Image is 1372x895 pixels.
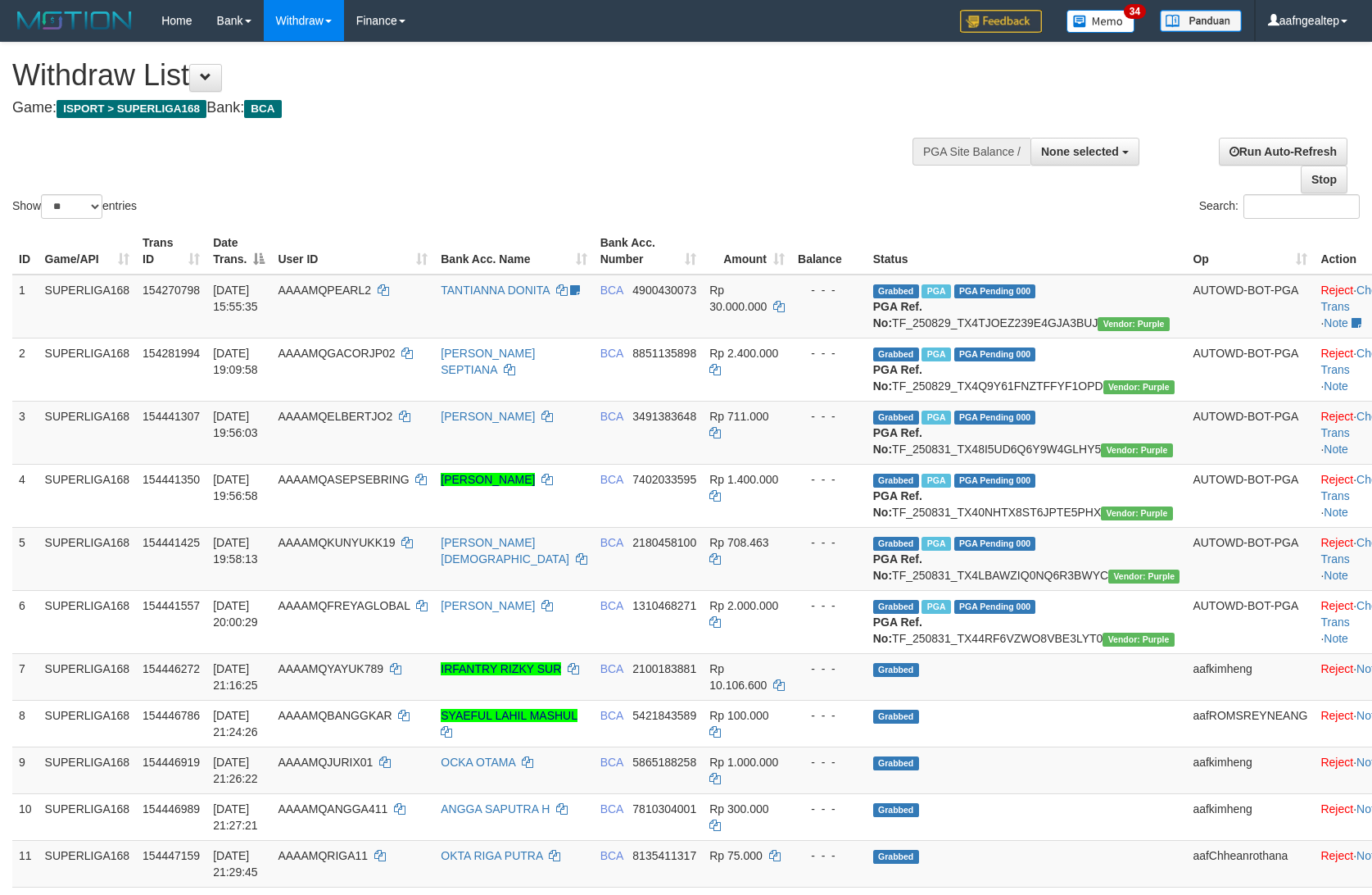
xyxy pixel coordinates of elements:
[143,410,200,423] span: 154441307
[867,527,1187,590] td: TF_250831_TX4LBAWZIQ0NQ6R3BWYC
[12,59,899,92] h1: Withdraw List
[278,284,371,297] span: AAAAMQPEARL2
[873,363,922,393] b: PGA Ref. No:
[703,228,791,275] th: Amount: activate to sort column ascending
[632,662,696,675] span: Copy 2100183881 to clipboard
[278,599,410,612] span: AAAAMQFREYAGLOBAL
[441,536,569,566] a: [PERSON_NAME][DEMOGRAPHIC_DATA]
[1186,275,1314,338] td: AUTOWD-BOT-PGA
[709,709,768,722] span: Rp 100.000
[867,590,1187,653] td: TF_250831_TX44RF6VZWO8VBE3LYT0
[12,194,137,219] label: Show entries
[600,347,623,360] span: BCA
[873,426,922,456] b: PGA Ref. No:
[594,228,704,275] th: Bank Acc. Number: activate to sort column ascending
[1199,194,1360,219] label: Search:
[38,401,137,464] td: SUPERLIGA168
[41,194,102,219] select: Showentries
[143,473,200,486] span: 154441350
[213,802,258,832] span: [DATE] 21:27:21
[954,284,1036,298] span: PGA Pending
[1324,569,1348,582] a: Note
[1186,700,1314,747] td: aafROMSREYNEANG
[143,662,200,675] span: 154446272
[1030,138,1139,166] button: None selected
[1324,506,1348,519] a: Note
[278,473,409,486] span: AAAAMQASEPSEBRING
[1101,443,1172,457] span: Vendor URL: https://trx4.1velocity.biz
[1320,756,1353,769] a: Reject
[213,756,258,785] span: [DATE] 21:26:22
[600,662,623,675] span: BCA
[136,228,206,275] th: Trans ID: activate to sort column ascending
[798,661,860,677] div: - - -
[632,599,696,612] span: Copy 1310468271 to clipboard
[441,599,535,612] a: [PERSON_NAME]
[12,653,38,700] td: 7
[206,228,271,275] th: Date Trans.: activate to sort column descending
[1320,284,1353,297] a: Reject
[38,527,137,590] td: SUPERLIGA168
[873,489,922,519] b: PGA Ref. No:
[632,473,696,486] span: Copy 7402033595 to clipboard
[709,473,778,486] span: Rp 1.400.000
[38,590,137,653] td: SUPERLIGA168
[791,228,867,275] th: Balance
[1041,145,1119,158] span: None selected
[1101,507,1172,520] span: Vendor URL: https://trx4.1velocity.biz
[143,284,200,297] span: 154270798
[632,756,696,769] span: Copy 5865188258 to clipboard
[873,348,919,361] span: Grabbed
[143,536,200,549] span: 154441425
[12,228,38,275] th: ID
[709,536,768,549] span: Rp 708.463
[798,282,860,298] div: - - -
[38,793,137,840] td: SUPERLIGA168
[873,616,922,645] b: PGA Ref. No:
[434,228,593,275] th: Bank Acc. Name: activate to sort column ascending
[600,709,623,722] span: BCA
[143,802,200,815] span: 154446989
[1186,653,1314,700] td: aafkimheng
[213,709,258,738] span: [DATE] 21:24:26
[798,534,860,551] div: - - -
[278,662,383,675] span: AAAAMQYAYUK789
[632,709,696,722] span: Copy 5421843589 to clipboard
[798,345,860,361] div: - - -
[600,410,623,423] span: BCA
[867,275,1187,338] td: TF_250829_TX4TJOEZ239E4GJA3BUJ
[1186,401,1314,464] td: AUTOWD-BOT-PGA
[12,275,38,338] td: 1
[954,600,1036,614] span: PGA Pending
[143,709,200,722] span: 154446786
[1320,849,1353,862] a: Reject
[1320,709,1353,722] a: Reject
[709,284,767,313] span: Rp 30.000.000
[1320,802,1353,815] a: Reject
[12,527,38,590] td: 5
[873,756,919,770] span: Grabbed
[278,709,392,722] span: AAAAMQBANGGKAR
[873,300,922,329] b: PGA Ref. No:
[709,347,778,360] span: Rp 2.400.000
[1186,527,1314,590] td: AUTOWD-BOT-PGA
[798,707,860,724] div: - - -
[441,709,577,722] a: SYAEFUL LAHIL MASHUL
[278,347,395,360] span: AAAAMQGACORJP02
[1243,194,1360,219] input: Search:
[867,401,1187,464] td: TF_250831_TX48I5UD6Q6Y9W4GLHY5
[1324,443,1348,456] a: Note
[1186,338,1314,401] td: AUTOWD-BOT-PGA
[213,347,258,376] span: [DATE] 19:09:58
[38,338,137,401] td: SUPERLIGA168
[12,793,38,840] td: 10
[1124,4,1146,19] span: 34
[632,347,696,360] span: Copy 8851135898 to clipboard
[873,284,919,298] span: Grabbed
[213,599,258,629] span: [DATE] 20:00:29
[1186,590,1314,653] td: AUTOWD-BOT-PGA
[38,747,137,793] td: SUPERLIGA168
[441,347,535,376] a: [PERSON_NAME] SEPTIANA
[1186,793,1314,840] td: aafkimheng
[1186,464,1314,527] td: AUTOWD-BOT-PGA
